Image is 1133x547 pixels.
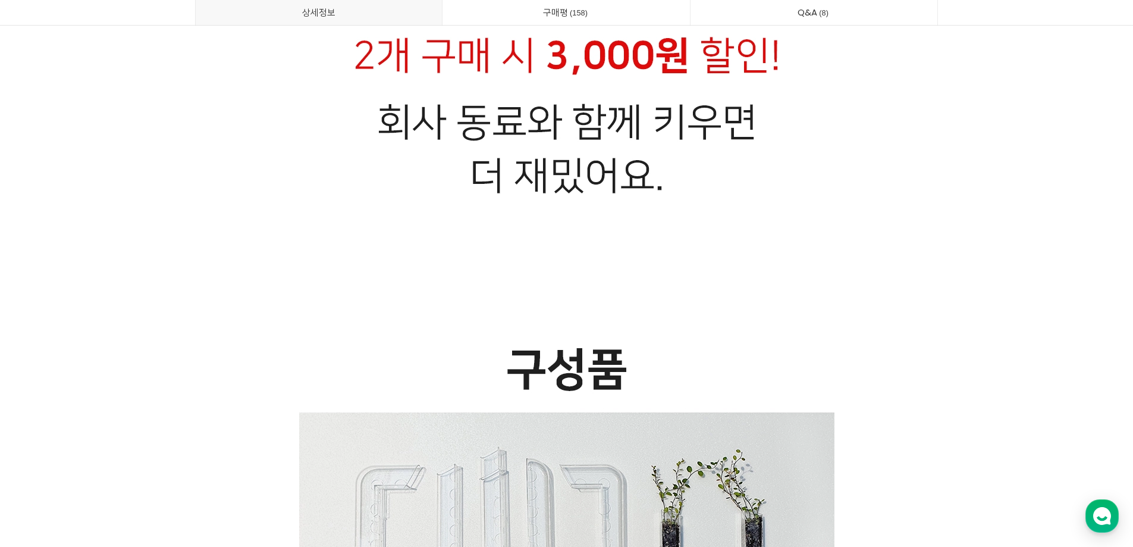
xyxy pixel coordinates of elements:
[184,395,198,405] span: 설정
[4,377,79,407] a: 홈
[153,377,228,407] a: 설정
[568,7,589,19] span: 158
[817,7,830,19] span: 8
[79,377,153,407] a: 대화
[109,396,123,405] span: 대화
[37,395,45,405] span: 홈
